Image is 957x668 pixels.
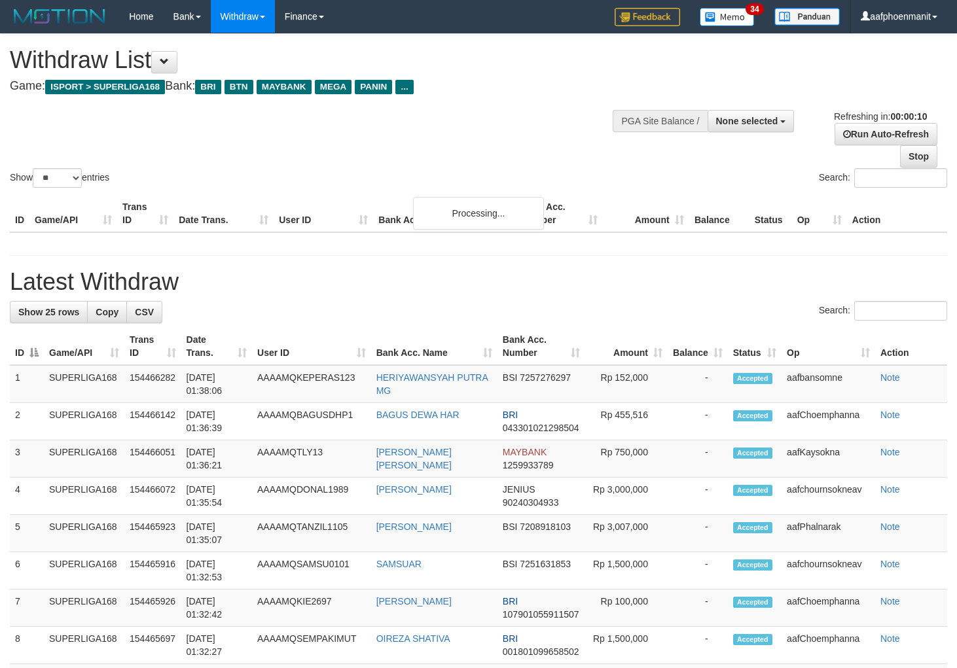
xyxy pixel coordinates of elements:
div: Processing... [413,197,544,230]
td: 154465697 [124,627,181,664]
span: Accepted [733,448,772,459]
span: JENIUS [503,484,535,495]
span: Accepted [733,373,772,384]
a: Note [880,596,900,606]
td: aafChoemphanna [782,589,875,627]
a: Note [880,559,900,569]
th: Bank Acc. Number [516,195,602,232]
span: Accepted [733,485,772,496]
td: - [668,515,728,552]
span: Accepted [733,597,772,608]
select: Showentries [33,168,82,188]
span: Show 25 rows [18,307,79,317]
td: Rp 1,500,000 [585,627,668,664]
img: MOTION_logo.png [10,7,109,26]
span: Accepted [733,522,772,533]
td: aafbansomne [782,365,875,403]
td: [DATE] 01:32:53 [181,552,252,589]
span: BRI [503,596,518,606]
td: - [668,627,728,664]
th: Bank Acc. Name: activate to sort column ascending [371,328,497,365]
a: Show 25 rows [10,301,88,323]
span: Copy 001801099658502 to clipboard [503,646,579,657]
td: [DATE] 01:35:07 [181,515,252,552]
td: 4 [10,478,44,515]
a: Note [880,633,900,644]
th: Date Trans. [173,195,274,232]
strong: 00:00:10 [890,111,927,122]
a: [PERSON_NAME] [PERSON_NAME] [376,447,452,470]
span: Refreshing in: [834,111,927,122]
th: Bank Acc. Number: activate to sort column ascending [497,328,585,365]
th: User ID: activate to sort column ascending [252,328,371,365]
td: - [668,365,728,403]
th: Trans ID: activate to sort column ascending [124,328,181,365]
td: - [668,552,728,589]
h4: Game: Bank: [10,80,625,93]
a: SAMSUAR [376,559,422,569]
td: SUPERLIGA168 [44,627,124,664]
span: Copy [96,307,118,317]
a: BAGUS DEWA HAR [376,410,460,420]
span: None selected [716,116,778,126]
td: [DATE] 01:32:27 [181,627,252,664]
a: Note [880,521,900,532]
th: User ID [274,195,373,232]
td: AAAAMQKEPERAS123 [252,365,371,403]
span: BSI [503,372,518,383]
td: SUPERLIGA168 [44,478,124,515]
a: OIREZA SHATIVA [376,633,450,644]
a: Note [880,410,900,420]
th: Status: activate to sort column ascending [728,328,782,365]
input: Search: [854,168,947,188]
span: BRI [503,633,518,644]
td: SUPERLIGA168 [44,515,124,552]
img: Feedback.jpg [615,8,680,26]
td: 154465923 [124,515,181,552]
td: Rp 3,000,000 [585,478,668,515]
td: 7 [10,589,44,627]
td: AAAAMQKIE2697 [252,589,371,627]
a: [PERSON_NAME] [376,484,452,495]
a: CSV [126,301,162,323]
td: [DATE] 01:32:42 [181,589,252,627]
td: 1 [10,365,44,403]
th: Amount: activate to sort column ascending [585,328,668,365]
td: aafKaysokna [782,440,875,478]
span: Copy 107901055911507 to clipboard [503,609,579,620]
th: ID: activate to sort column descending [10,328,44,365]
th: Action [875,328,947,365]
span: BRI [195,80,221,94]
a: [PERSON_NAME] [376,521,452,532]
td: 154466051 [124,440,181,478]
a: Note [880,447,900,457]
td: [DATE] 01:38:06 [181,365,252,403]
span: 34 [746,3,763,15]
td: AAAAMQSAMSU0101 [252,552,371,589]
td: aafPhalnarak [782,515,875,552]
a: Note [880,484,900,495]
th: Balance: activate to sort column ascending [668,328,728,365]
td: Rp 750,000 [585,440,668,478]
td: Rp 152,000 [585,365,668,403]
td: AAAAMQTLY13 [252,440,371,478]
td: AAAAMQSEMPAKIMUT [252,627,371,664]
td: Rp 455,516 [585,403,668,440]
td: 6 [10,552,44,589]
span: BRI [503,410,518,420]
span: Copy 1259933789 to clipboard [503,460,554,470]
td: 154466142 [124,403,181,440]
td: SUPERLIGA168 [44,552,124,589]
span: Copy 7251631853 to clipboard [520,559,571,569]
td: SUPERLIGA168 [44,403,124,440]
td: 154465916 [124,552,181,589]
th: Date Trans.: activate to sort column ascending [181,328,252,365]
td: [DATE] 01:36:21 [181,440,252,478]
td: - [668,403,728,440]
td: [DATE] 01:35:54 [181,478,252,515]
th: Op: activate to sort column ascending [782,328,875,365]
th: Op [792,195,847,232]
span: BSI [503,559,518,569]
a: Copy [87,301,127,323]
td: 2 [10,403,44,440]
